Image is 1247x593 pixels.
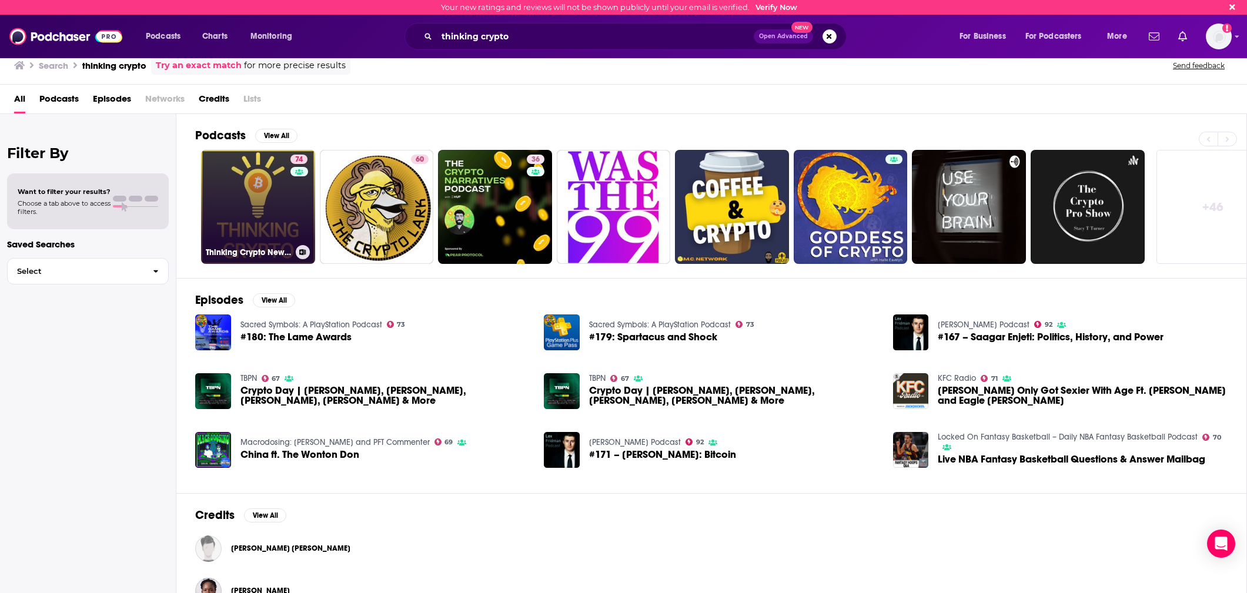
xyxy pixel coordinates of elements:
span: 69 [444,440,453,445]
a: Sacred Symbols: A PlayStation Podcast [589,320,731,330]
button: View All [255,129,297,143]
a: Show notifications dropdown [1174,26,1192,46]
button: Send feedback [1169,61,1228,71]
span: Crypto Day | [PERSON_NAME], [PERSON_NAME], [PERSON_NAME], [PERSON_NAME] & More [240,386,530,406]
a: China ft. The Wonton Don [240,450,359,460]
span: Episodes [93,89,131,113]
a: 73 [736,321,754,328]
img: Live NBA Fantasy Basketball Questions & Answer Mailbag [893,432,929,468]
button: Tony EdwardTony Edward [195,530,1228,567]
button: Open AdvancedNew [754,29,813,43]
button: open menu [138,27,196,46]
a: EpisodesView All [195,293,295,307]
a: Podchaser - Follow, Share and Rate Podcasts [9,25,122,48]
a: Crypto Day | Brian Armstrong, Balaji, Chris Dixon, Katie Haun & More [240,386,530,406]
a: CreditsView All [195,508,286,522]
a: 74Thinking Crypto News & Interviews [201,150,315,264]
span: Monitoring [250,28,292,45]
button: open menu [1018,27,1099,46]
span: 92 [1045,322,1052,327]
a: KFC Radio [938,373,976,383]
span: Logged in as charlottestone [1206,24,1232,49]
span: #171 – [PERSON_NAME]: Bitcoin [589,450,736,460]
a: Lex Fridman Podcast [938,320,1029,330]
span: 70 [1213,435,1221,440]
h2: Episodes [195,293,243,307]
span: 74 [295,154,303,166]
a: Crypto Day | Brian Armstrong, Balaji, Chris Dixon, Katie Haun & More [589,386,879,406]
img: User Profile [1206,24,1232,49]
h3: Thinking Crypto News & Interviews [206,247,291,257]
a: #171 – Anthony Pompliano: Bitcoin [589,450,736,460]
button: View All [253,293,295,307]
button: Select [7,258,169,284]
button: open menu [242,27,307,46]
span: 60 [416,154,424,166]
span: 92 [696,440,704,445]
h3: Search [39,60,68,71]
h2: Filter By [7,145,169,162]
a: Betty White Only Got Sexier With Age Ft. Joe DeRosa and Eagle Witt [938,386,1228,406]
img: #171 – Anthony Pompliano: Bitcoin [544,432,580,468]
a: Podcasts [39,89,79,113]
span: Charts [202,28,228,45]
p: Saved Searches [7,239,169,250]
a: 69 [434,438,453,445]
a: 92 [1034,321,1052,328]
a: Lex Fridman Podcast [589,437,681,447]
div: Search podcasts, credits, & more... [416,23,858,50]
span: Lists [243,89,261,113]
button: open menu [951,27,1021,46]
span: 67 [621,376,629,381]
a: #179: Spartacus and Shock [544,314,580,350]
span: Networks [145,89,185,113]
a: #180: The Lame Awards [240,332,352,342]
img: Crypto Day | Brian Armstrong, Balaji, Chris Dixon, Katie Haun & More [544,373,580,409]
h2: Podcasts [195,128,246,143]
span: Want to filter your results? [18,187,111,196]
img: #167 – Saagar Enjeti: Politics, History, and Power [893,314,929,350]
a: 71 [981,375,998,382]
a: #180: The Lame Awards [195,314,231,350]
a: Live NBA Fantasy Basketball Questions & Answer Mailbag [938,454,1205,464]
a: Sacred Symbols: A PlayStation Podcast [240,320,382,330]
span: For Business [960,28,1006,45]
span: 73 [397,322,405,327]
a: Tony Edward [231,544,350,553]
img: Tony Edward [195,535,222,562]
a: 60 [411,155,429,164]
a: #179: Spartacus and Shock [589,332,717,342]
a: Charts [195,27,235,46]
span: [PERSON_NAME] Only Got Sexier With Age Ft. [PERSON_NAME] and Eagle [PERSON_NAME] [938,386,1228,406]
div: Your new ratings and reviews will not be shown publicly until your email is verified. [441,3,797,12]
a: 36 [438,150,552,264]
span: for more precise results [244,59,346,72]
h2: Credits [195,508,235,522]
a: PodcastsView All [195,128,297,143]
a: 74 [290,155,307,164]
a: TBPN [240,373,257,383]
img: Betty White Only Got Sexier With Age Ft. Joe DeRosa and Eagle Witt [893,373,929,409]
a: 92 [686,438,704,445]
a: Try an exact match [156,59,242,72]
span: 71 [991,376,998,381]
img: Crypto Day | Brian Armstrong, Balaji, Chris Dixon, Katie Haun & More [195,373,231,409]
a: 73 [387,321,406,328]
img: China ft. The Wonton Don [195,432,231,468]
div: Open Intercom Messenger [1207,530,1235,558]
span: Choose a tab above to access filters. [18,199,111,216]
a: 60 [320,150,434,264]
span: Podcasts [146,28,180,45]
a: All [14,89,25,113]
